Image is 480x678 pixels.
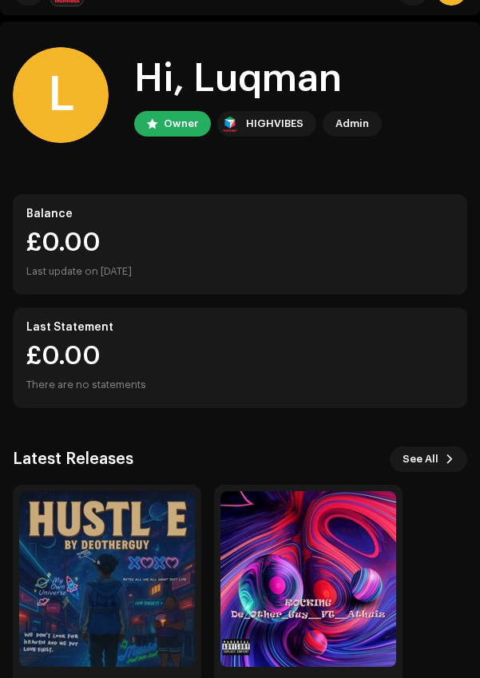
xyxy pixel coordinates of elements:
[134,54,382,105] div: Hi, Luqman
[403,443,438,475] span: See All
[220,114,240,133] img: feab3aad-9b62-475c-8caf-26f15a9573ee
[13,307,467,408] re-o-card-value: Last Statement
[19,491,195,667] img: f164f6a0-a8f4-4b70-8335-70fe141947a8
[335,114,369,133] div: Admin
[26,321,454,334] div: Last Statement
[13,47,109,143] div: L
[390,446,467,472] button: See All
[220,491,396,667] img: f0c21efa-9120-4a4b-8b3c-89317d8293a0
[26,375,146,395] div: There are no statements
[13,446,133,472] h3: Latest Releases
[26,208,454,220] div: Balance
[164,114,198,133] div: Owner
[246,114,303,133] div: HIGHVIBES
[13,194,467,295] re-o-card-value: Balance
[26,262,454,281] div: Last update on [DATE]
